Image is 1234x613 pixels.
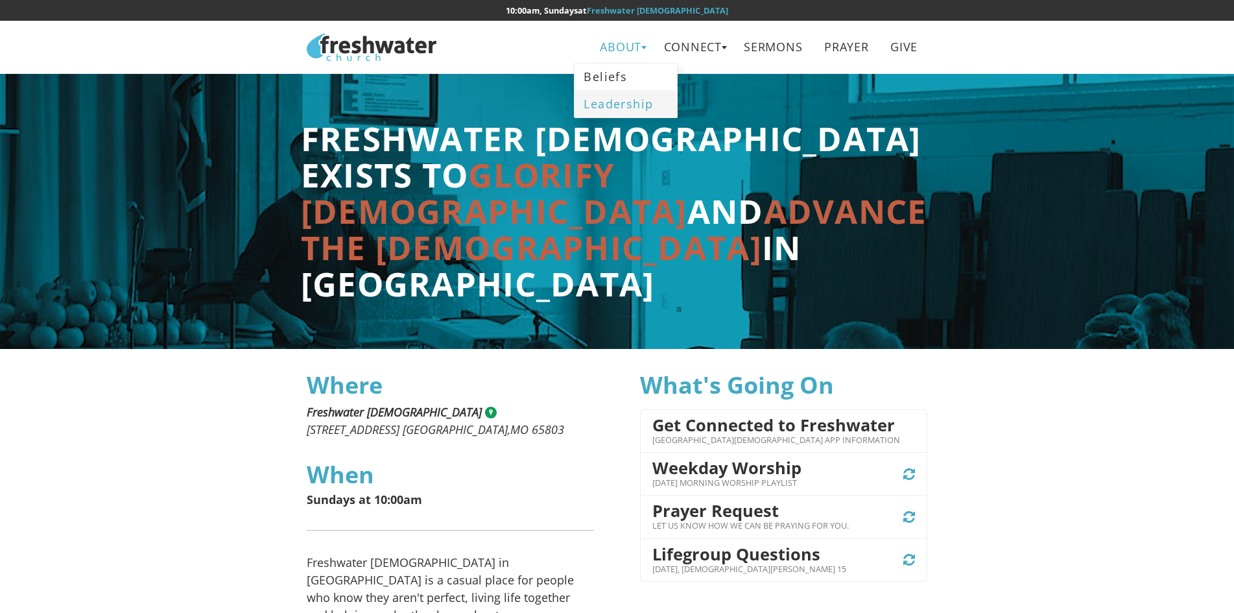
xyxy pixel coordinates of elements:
[640,372,927,398] h3: What's Going On
[532,422,564,437] span: 65803
[506,5,578,16] time: 10:00am, Sundays
[575,64,677,90] a: Beliefs
[652,416,900,434] h4: Get Connected to Freshwater
[815,32,878,62] a: Prayer
[591,32,651,62] a: About
[654,32,731,62] a: Connect
[587,5,728,16] a: Freshwater [DEMOGRAPHIC_DATA]
[301,121,927,302] h2: Freshwater [DEMOGRAPHIC_DATA] exists to and in [GEOGRAPHIC_DATA]
[510,422,528,437] span: MO
[652,457,914,491] a: Weekday Worship [DATE] Morning Worship Playlist
[652,545,846,563] h4: Lifegroup Questions
[307,494,593,507] p: Sundays at 10:00am
[307,422,399,437] span: [STREET_ADDRESS]
[307,6,927,15] h6: at
[652,543,914,577] a: Lifegroup Questions [DATE], [DEMOGRAPHIC_DATA][PERSON_NAME] 15
[403,422,508,437] span: [GEOGRAPHIC_DATA]
[301,189,927,270] span: advance the [DEMOGRAPHIC_DATA]
[652,434,900,446] p: [GEOGRAPHIC_DATA][DEMOGRAPHIC_DATA] App Information
[652,500,914,534] a: Prayer Request Let us know how we can be praying for you.
[652,459,801,477] h4: Weekday Worship
[307,403,593,439] address: ,
[652,477,801,489] p: [DATE] Morning Worship Playlist
[881,32,927,62] a: Give
[652,415,914,448] a: Get Connected to Freshwater [GEOGRAPHIC_DATA][DEMOGRAPHIC_DATA] App Information
[307,462,593,488] h3: When
[307,372,593,398] h3: Where
[307,404,482,420] span: Freshwater [DEMOGRAPHIC_DATA]
[652,501,849,520] h4: Prayer Request
[575,90,677,117] a: Leadership
[307,33,436,61] img: Freshwater Church
[735,32,812,62] a: Sermons
[301,152,687,234] span: glorify [DEMOGRAPHIC_DATA]
[652,563,846,575] p: [DATE], [DEMOGRAPHIC_DATA][PERSON_NAME] 15
[652,520,849,532] p: Let us know how we can be praying for you.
